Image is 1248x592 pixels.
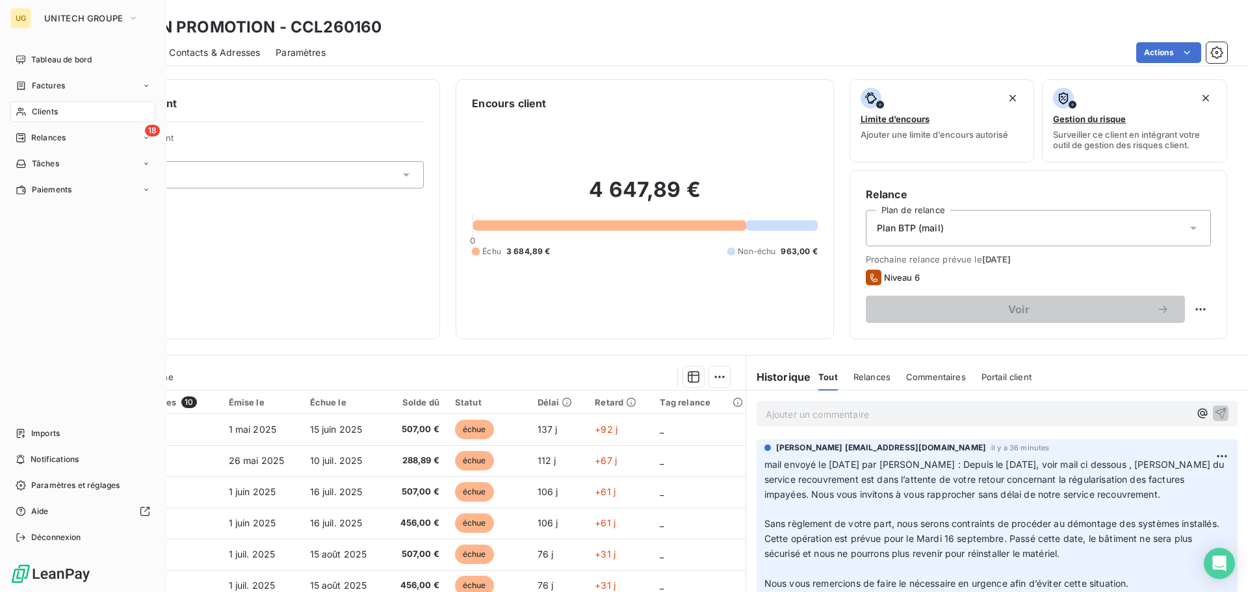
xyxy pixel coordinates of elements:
span: +61 j [595,517,616,528]
span: échue [455,513,494,533]
span: échue [455,451,494,470]
div: Statut [455,397,522,407]
span: 10 juil. 2025 [310,455,363,466]
span: Prochaine relance prévue le [866,254,1211,264]
span: il y a 36 minutes [991,444,1050,452]
span: Relances [853,372,890,382]
span: Surveiller ce client en intégrant votre outil de gestion des risques client. [1053,129,1216,150]
span: Sans règlement de votre part, nous serons contraints de procéder au démontage des systèmes instal... [764,518,1222,559]
span: 76 j [538,580,554,591]
span: _ [660,580,664,591]
span: UNITECH GROUPE [44,13,123,23]
span: Ajouter une limite d’encours autorisé [861,129,1008,140]
span: Portail client [981,372,1032,382]
span: Limite d’encours [861,114,929,124]
span: Paiements [32,184,71,196]
div: Solde dû [393,397,439,407]
img: Logo LeanPay [10,563,91,584]
span: 1 juin 2025 [229,486,276,497]
span: Imports [31,428,60,439]
a: Aide [10,501,155,522]
span: Contacts & Adresses [169,46,260,59]
span: Voir [881,304,1156,315]
span: _ [660,455,664,466]
span: +31 j [595,548,616,560]
span: Gestion du risque [1053,114,1126,124]
span: Factures [32,80,65,92]
span: 1 juil. 2025 [229,580,276,591]
span: +67 j [595,455,617,466]
div: Tag relance [660,397,737,407]
button: Limite d’encoursAjouter une limite d’encours autorisé [850,79,1035,162]
span: Relances [31,132,66,144]
span: Tout [818,372,838,382]
span: Tableau de bord [31,54,92,66]
h6: Relance [866,187,1211,202]
span: _ [660,517,664,528]
span: échue [455,545,494,564]
span: Paramètres et réglages [31,480,120,491]
span: 137 j [538,424,558,435]
span: Notifications [31,454,79,465]
span: [PERSON_NAME] [EMAIL_ADDRESS][DOMAIN_NAME] [776,442,986,454]
span: échue [455,420,494,439]
span: Aide [31,506,49,517]
span: Nous vous remercions de faire le nécessaire en urgence afin d’éviter cette situation. [764,578,1129,589]
span: 1 mai 2025 [229,424,277,435]
span: 112 j [538,455,556,466]
span: _ [660,486,664,497]
span: Échu [482,246,501,257]
span: +92 j [595,424,617,435]
span: _ [660,424,664,435]
span: Niveau 6 [884,272,920,283]
span: 15 juin 2025 [310,424,363,435]
span: 456,00 € [393,579,439,592]
span: Plan BTP (mail) [877,222,944,235]
div: Échue le [310,397,377,407]
span: Commentaires [906,372,966,382]
span: Non-échu [738,246,775,257]
h2: 4 647,89 € [472,177,817,216]
div: Délai [538,397,580,407]
button: Voir [866,296,1185,323]
h6: Historique [746,369,811,385]
span: Propriétés Client [105,133,424,151]
button: Actions [1136,42,1201,63]
div: Émise le [229,397,294,407]
span: échue [455,482,494,502]
span: _ [660,548,664,560]
span: 106 j [538,486,558,497]
span: [DATE] [982,254,1011,264]
span: 106 j [538,517,558,528]
span: 18 [145,125,160,136]
span: 26 mai 2025 [229,455,285,466]
span: 507,00 € [393,423,439,436]
span: 10 [181,396,196,408]
span: Paramètres [276,46,326,59]
h6: Encours client [472,96,546,111]
span: 1 juin 2025 [229,517,276,528]
span: +61 j [595,486,616,497]
span: 507,00 € [393,548,439,561]
span: 15 août 2025 [310,548,367,560]
h3: LITVEN PROMOTION - CCL260160 [114,16,382,39]
div: Retard [595,397,644,407]
span: 288,89 € [393,454,439,467]
span: 456,00 € [393,517,439,530]
span: +31 j [595,580,616,591]
span: 16 juil. 2025 [310,486,363,497]
span: 15 août 2025 [310,580,367,591]
span: Déconnexion [31,532,81,543]
span: 0 [470,235,475,246]
span: Tâches [32,158,59,170]
span: 3 684,89 € [506,246,551,257]
span: 507,00 € [393,485,439,498]
span: 963,00 € [781,246,817,257]
button: Gestion du risqueSurveiller ce client en intégrant votre outil de gestion des risques client. [1042,79,1227,162]
div: UG [10,8,31,29]
span: 76 j [538,548,554,560]
span: 16 juil. 2025 [310,517,363,528]
span: 1 juil. 2025 [229,548,276,560]
h6: Informations client [79,96,424,111]
span: Clients [32,106,58,118]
